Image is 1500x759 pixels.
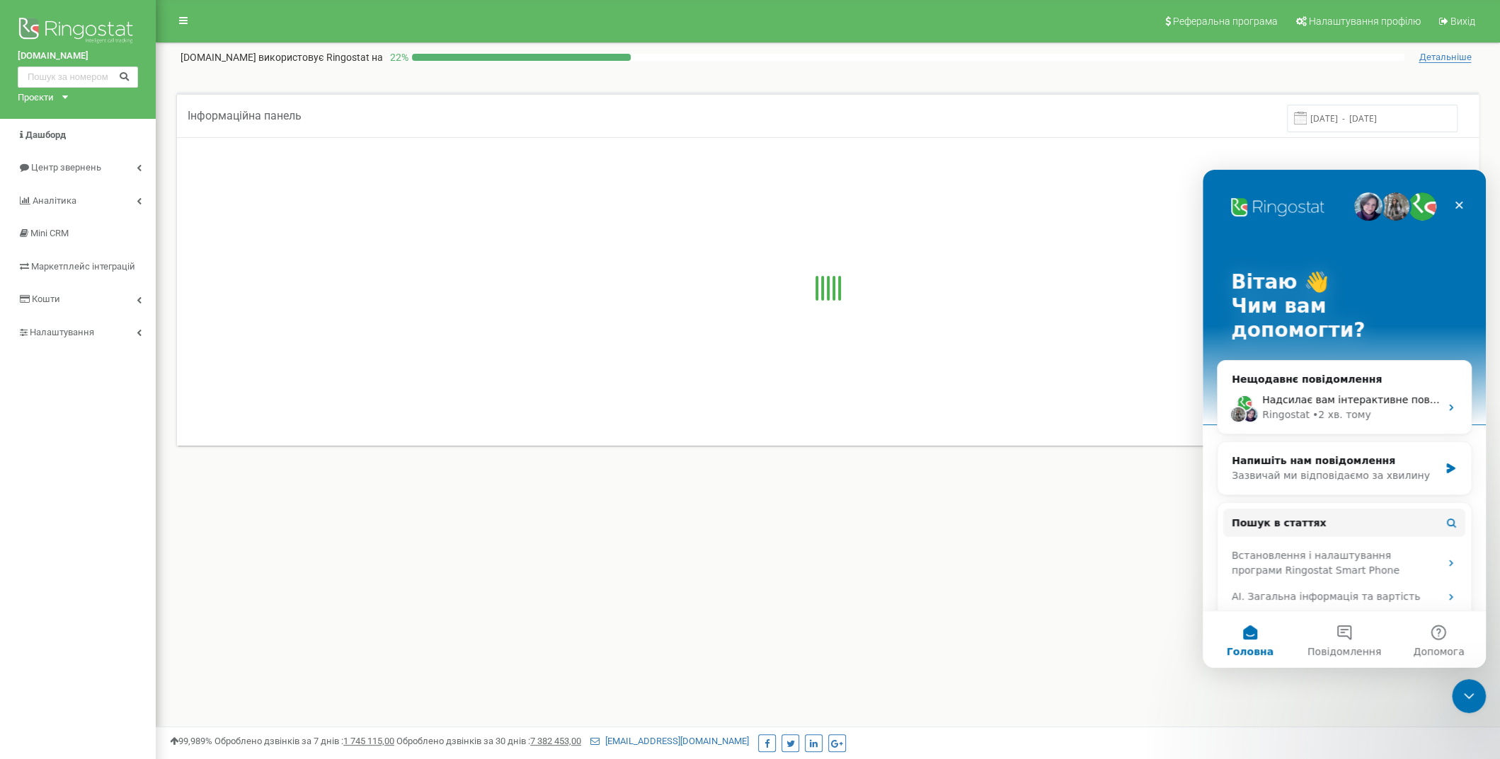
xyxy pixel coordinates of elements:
span: Кошти [32,294,60,304]
span: Інформаційна панель [188,109,302,122]
a: [EMAIL_ADDRESS][DOMAIN_NAME] [590,736,749,746]
span: Mini CRM [30,228,69,238]
span: Маркетплейс інтеграцій [31,261,135,272]
span: Налаштування профілю [1309,16,1421,27]
span: Аналiтика [33,195,76,206]
input: Пошук за номером [18,66,138,88]
span: використовує Ringostat на [258,52,383,63]
span: Детальніше [1419,52,1471,63]
span: 99,989% [170,736,212,746]
img: Ringostat logo [18,14,138,50]
p: [DOMAIN_NAME] [181,50,383,64]
div: Проєкти [18,91,54,105]
p: 22 % [383,50,412,64]
span: Дашборд [25,129,66,140]
span: Вихід [1450,16,1475,27]
a: [DOMAIN_NAME] [18,50,138,63]
span: Оброблено дзвінків за 7 днів : [214,736,394,746]
span: Центр звернень [31,162,101,173]
span: Оброблено дзвінків за 30 днів : [396,736,581,746]
span: Реферальна програма [1173,16,1278,27]
iframe: Intercom live chat [1452,679,1486,713]
u: 7 382 453,00 [530,736,581,746]
span: Налаштування [30,327,94,337]
u: 1 745 115,00 [343,736,394,746]
iframe: Intercom live chat [1203,170,1486,668]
